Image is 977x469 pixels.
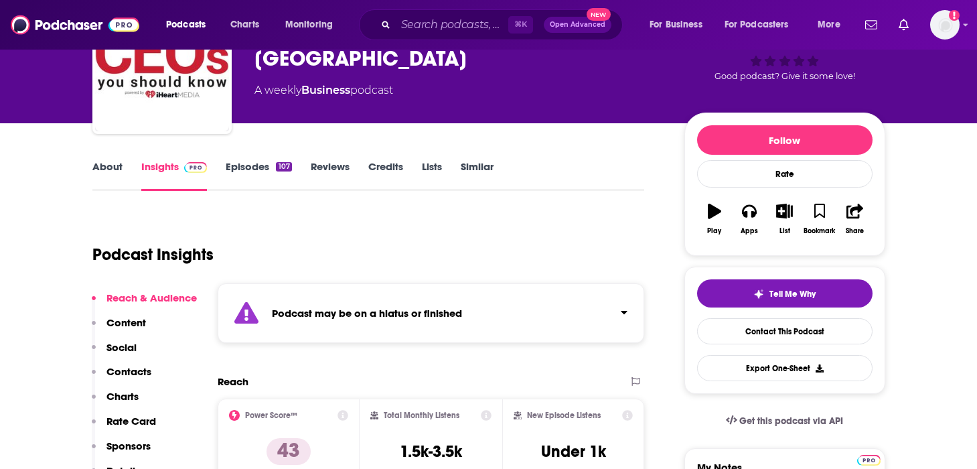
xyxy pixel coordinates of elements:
h2: Power Score™ [245,411,297,420]
div: Apps [741,227,758,235]
h2: Reach [218,375,248,388]
button: open menu [157,14,223,36]
a: Similar [461,160,494,191]
span: Monitoring [285,15,333,34]
div: Rate [697,160,873,188]
button: Follow [697,125,873,155]
button: open menu [808,14,857,36]
img: Podchaser Pro [184,162,208,173]
button: Charts [92,390,139,415]
a: Reviews [311,160,350,191]
button: Content [92,316,146,341]
h3: Under 1k [541,442,606,462]
span: Charts [230,15,259,34]
img: User Profile [930,10,960,40]
h2: Total Monthly Listens [384,411,459,420]
span: Good podcast? Give it some love! [715,71,855,81]
p: Rate Card [106,415,156,427]
button: Sponsors [92,440,151,464]
button: open menu [640,14,719,36]
button: Apps [732,195,767,243]
span: Open Advanced [550,21,605,28]
h1: Podcast Insights [92,245,214,265]
div: Share [846,227,864,235]
button: Open AdvancedNew [544,17,611,33]
span: Get this podcast via API [739,415,843,427]
p: 43 [267,438,311,465]
p: Contacts [106,365,151,378]
button: Rate Card [92,415,156,440]
button: tell me why sparkleTell Me Why [697,279,873,308]
a: Business [301,84,350,96]
button: Social [92,341,137,366]
a: Contact This Podcast [697,318,873,344]
a: Credits [368,160,403,191]
a: Episodes107 [226,160,291,191]
a: Charts [222,14,267,36]
h2: New Episode Listens [527,411,601,420]
p: Social [106,341,137,354]
a: Lists [422,160,442,191]
span: New [587,8,611,21]
span: ⌘ K [508,16,533,33]
span: Podcasts [166,15,206,34]
input: Search podcasts, credits, & more... [396,14,508,36]
img: Podchaser Pro [857,455,881,466]
p: Reach & Audience [106,291,197,304]
p: Sponsors [106,440,151,452]
img: Podchaser - Follow, Share and Rate Podcasts [11,12,139,38]
button: Show profile menu [930,10,960,40]
strong: Podcast may be on a hiatus or finished [272,307,462,320]
button: open menu [276,14,350,36]
img: tell me why sparkle [753,289,764,299]
button: open menu [716,14,808,36]
span: Logged in as sophiak [930,10,960,40]
a: Pro website [857,453,881,466]
div: 107 [276,162,291,172]
span: Tell Me Why [769,289,816,299]
div: Play [707,227,721,235]
svg: Add a profile image [949,10,960,21]
span: For Business [650,15,702,34]
a: Get this podcast via API [715,405,854,438]
a: About [92,160,123,191]
span: For Podcasters [725,15,789,34]
button: List [767,195,802,243]
p: Charts [106,390,139,403]
a: InsightsPodchaser Pro [141,160,208,191]
h3: 1.5k-3.5k [400,442,462,462]
button: Play [697,195,732,243]
button: Reach & Audience [92,291,197,316]
div: Bookmark [804,227,835,235]
a: Show notifications dropdown [893,13,914,36]
span: More [818,15,840,34]
div: A weekly podcast [254,82,393,98]
button: Bookmark [802,195,837,243]
p: Content [106,316,146,329]
button: Contacts [92,365,151,390]
div: List [779,227,790,235]
a: Show notifications dropdown [860,13,883,36]
button: Share [837,195,872,243]
div: Search podcasts, credits, & more... [372,9,635,40]
button: Export One-Sheet [697,355,873,381]
section: Click to expand status details [218,283,645,343]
